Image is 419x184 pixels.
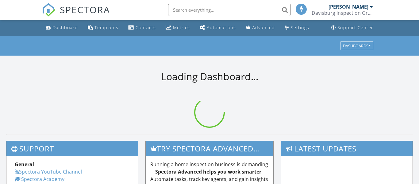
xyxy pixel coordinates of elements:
a: SPECTORA [42,8,110,21]
a: Settings [282,22,312,33]
div: Davisburg Inspection Group [312,10,373,16]
a: Spectora YouTube Channel [15,168,82,175]
a: Spectora Academy [15,176,64,182]
a: Templates [85,22,121,33]
strong: General [15,161,34,168]
div: Settings [291,25,309,30]
a: Dashboard [43,22,80,33]
a: Contacts [126,22,158,33]
a: Automations (Basic) [197,22,238,33]
img: The Best Home Inspection Software - Spectora [42,3,56,17]
h3: Latest Updates [281,141,413,156]
div: Advanced [252,25,275,30]
div: Dashboard [52,25,78,30]
h3: Support [6,141,138,156]
div: Contacts [136,25,156,30]
div: Dashboards [343,44,371,48]
div: Templates [94,25,118,30]
div: Support Center [337,25,373,30]
div: [PERSON_NAME] [329,4,368,10]
strong: Spectora Advanced helps you work smarter [155,168,261,175]
div: Automations [207,25,236,30]
div: Metrics [173,25,190,30]
input: Search everything... [168,4,291,16]
a: Advanced [243,22,277,33]
span: SPECTORA [60,3,110,16]
a: Support Center [329,22,376,33]
h3: Try spectora advanced [DATE] [146,141,273,156]
button: Dashboards [340,41,373,50]
a: Metrics [163,22,192,33]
